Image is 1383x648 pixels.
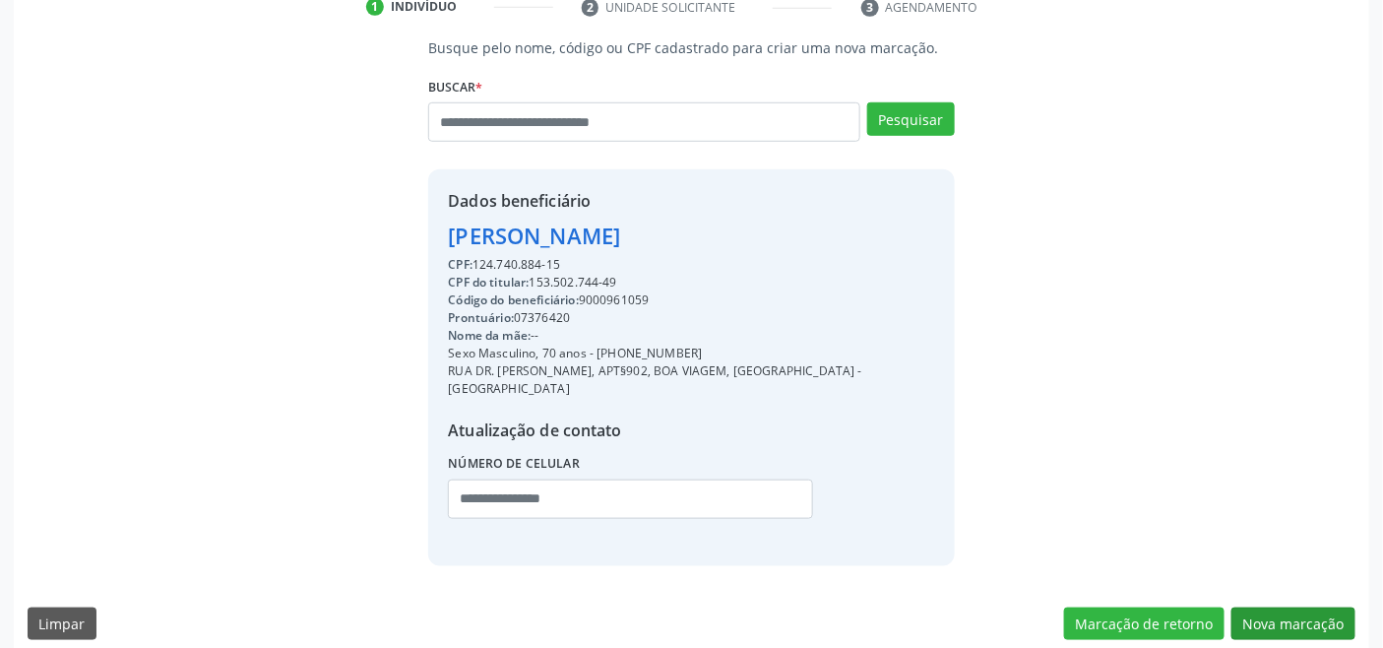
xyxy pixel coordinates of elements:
div: Dados beneficiário [448,189,934,213]
span: Prontuário: [448,309,514,326]
label: Buscar [428,72,482,102]
button: Pesquisar [867,102,955,136]
span: Nome da mãe: [448,327,531,344]
div: Atualização de contato [448,419,934,442]
button: Limpar [28,608,96,641]
span: CPF do titular: [448,274,529,291]
div: 07376420 [448,309,934,327]
div: RUA DR. [PERSON_NAME], APT§902, BOA VIAGEM, [GEOGRAPHIC_DATA] - [GEOGRAPHIC_DATA] [448,362,934,398]
span: Código do beneficiário: [448,292,578,308]
span: CPF: [448,256,472,273]
div: [PERSON_NAME] [448,220,934,252]
p: Busque pelo nome, código ou CPF cadastrado para criar uma nova marcação. [428,37,954,58]
button: Marcação de retorno [1064,608,1225,641]
label: Número de celular [448,449,580,480]
button: Nova marcação [1231,608,1355,641]
div: Sexo Masculino, 70 anos - [PHONE_NUMBER] [448,345,934,362]
div: -- [448,327,934,345]
div: 153.502.744-49 [448,274,934,292]
div: 9000961059 [448,292,934,309]
div: 124.740.884-15 [448,256,934,274]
